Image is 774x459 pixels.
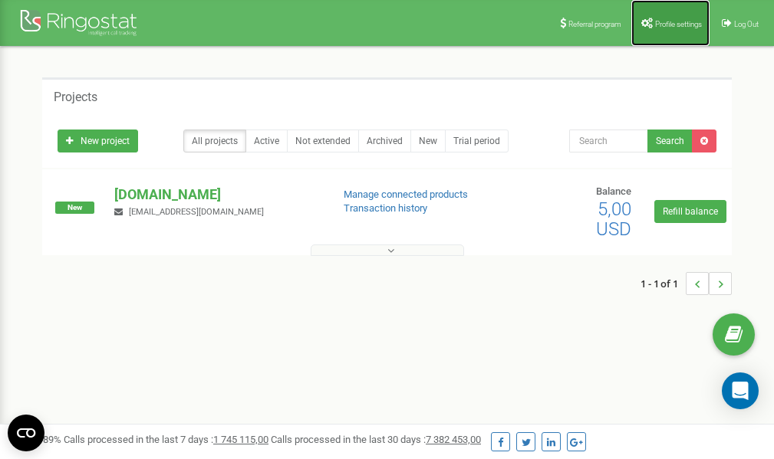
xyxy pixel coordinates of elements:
[55,202,94,214] span: New
[596,185,631,197] span: Balance
[129,207,264,217] span: [EMAIL_ADDRESS][DOMAIN_NAME]
[213,434,268,445] u: 1 745 115,00
[568,20,621,28] span: Referral program
[114,185,318,205] p: [DOMAIN_NAME]
[183,130,246,152] a: All projects
[58,130,138,152] a: New project
[271,434,481,445] span: Calls processed in the last 30 days :
[647,130,693,152] button: Search
[641,272,686,295] span: 1 - 1 of 1
[287,130,359,152] a: Not extended
[734,20,759,28] span: Log Out
[722,372,759,409] div: Open Intercom Messenger
[654,200,726,223] a: Refill balance
[344,202,427,214] a: Transaction history
[245,130,288,152] a: Active
[8,415,44,451] button: Open CMP widget
[344,189,468,200] a: Manage connected products
[596,198,631,240] span: 5,00 USD
[426,434,481,445] u: 7 382 453,00
[410,130,446,152] a: New
[655,20,702,28] span: Profile settings
[569,130,648,152] input: Search
[54,90,97,104] h5: Projects
[358,130,411,152] a: Archived
[641,257,732,310] nav: ...
[64,434,268,445] span: Calls processed in the last 7 days :
[445,130,509,152] a: Trial period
